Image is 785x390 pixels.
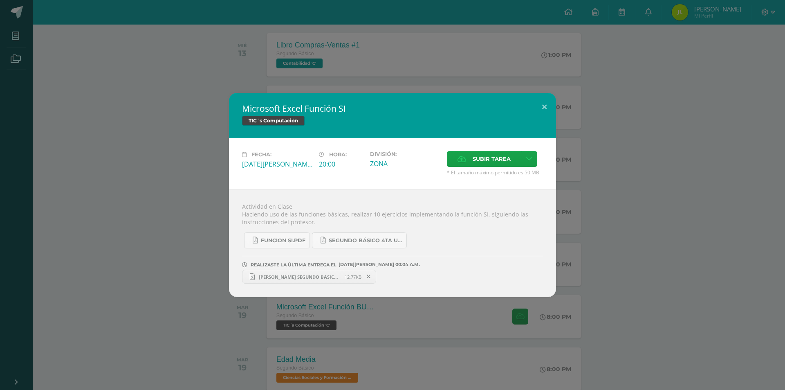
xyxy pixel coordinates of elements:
[312,232,407,248] a: SEGUNDO BÁSICO 4TA UNIDAD.pdf
[242,270,376,284] a: [PERSON_NAME] SEGUNDO BASICO .xlsx 12.77KB
[370,159,440,168] div: ZONA
[370,151,440,157] label: División:
[447,169,543,176] span: * El tamaño máximo permitido es 50 MB
[251,262,336,268] span: REALIZASTE LA ÚLTIMA ENTREGA EL
[362,272,376,281] span: Remover entrega
[319,160,363,169] div: 20:00
[255,274,345,280] span: [PERSON_NAME] SEGUNDO BASICO .xlsx
[261,237,305,244] span: FUNCION SI.pdf
[242,103,543,114] h2: Microsoft Excel Función SI
[244,232,310,248] a: FUNCION SI.pdf
[242,116,305,126] span: TIC´s Computación
[533,93,556,121] button: Close (Esc)
[329,237,402,244] span: SEGUNDO BÁSICO 4TA UNIDAD.pdf
[336,264,420,265] span: [DATE][PERSON_NAME] 00:04 A.M.
[242,160,312,169] div: [DATE][PERSON_NAME]
[345,274,361,280] span: 12.77KB
[229,189,556,297] div: Actividad en Clase Haciendo uso de las funciones básicas, realizar 10 ejercicios implementando la...
[251,151,271,158] span: Fecha:
[329,151,347,158] span: Hora:
[473,151,511,167] span: Subir tarea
